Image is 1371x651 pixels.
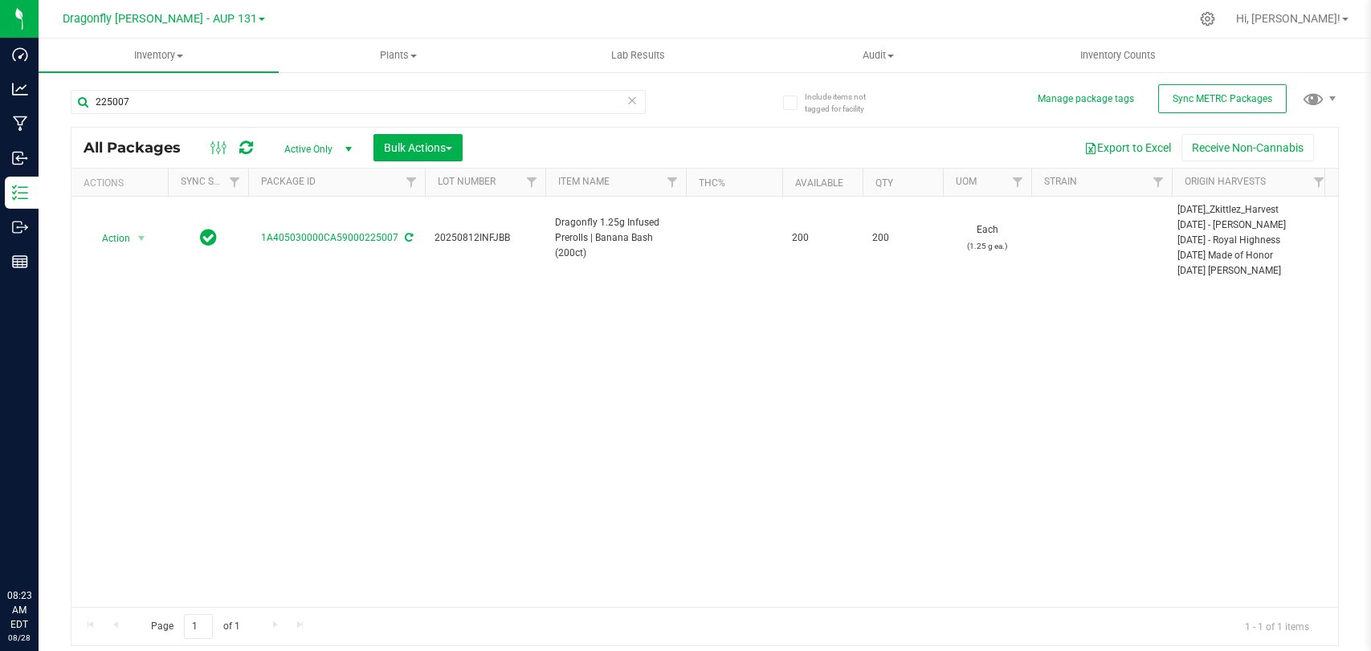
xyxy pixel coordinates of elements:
[137,614,253,639] span: Page of 1
[402,232,413,243] span: Sync from Compliance System
[1005,169,1031,196] a: Filter
[953,222,1022,253] span: Each
[1044,176,1077,187] a: Strain
[200,226,217,249] span: In Sync
[12,254,28,270] inline-svg: Reports
[956,176,977,187] a: UOM
[373,134,463,161] button: Bulk Actions
[1173,93,1272,104] span: Sync METRC Packages
[1074,134,1181,161] button: Export to Excel
[63,12,257,26] span: Dragonfly [PERSON_NAME] - AUP 131
[71,90,646,114] input: Search Package ID, Item Name, SKU, Lot or Part Number...
[435,230,536,246] span: 20250812INFJBB
[438,176,496,187] a: Lot Number
[1236,12,1340,25] span: Hi, [PERSON_NAME]!
[1177,233,1328,248] div: [DATE] - Royal Highness
[953,238,1022,254] p: (1.25 g ea.)
[590,48,687,63] span: Lab Results
[659,169,686,196] a: Filter
[84,139,197,157] span: All Packages
[88,227,131,250] span: Action
[795,177,843,189] a: Available
[1177,248,1328,263] div: [DATE] Made of Honor
[7,632,31,644] p: 08/28
[872,230,933,246] span: 200
[12,185,28,201] inline-svg: Inventory
[626,90,638,111] span: Clear
[519,169,545,196] a: Filter
[792,230,853,246] span: 200
[998,39,1238,72] a: Inventory Counts
[39,48,279,63] span: Inventory
[759,48,998,63] span: Audit
[12,150,28,166] inline-svg: Inbound
[1306,169,1332,196] a: Filter
[279,39,519,72] a: Plants
[1185,176,1266,187] a: Origin Harvests
[222,169,248,196] a: Filter
[12,47,28,63] inline-svg: Dashboard
[1038,92,1134,106] button: Manage package tags
[1177,263,1328,279] div: [DATE] [PERSON_NAME]
[16,523,64,571] iframe: Resource center
[261,232,398,243] a: 1A405030000CA59000225007
[1158,84,1287,113] button: Sync METRC Packages
[1177,202,1328,218] div: [DATE]_Zkittlez_Harvest
[558,176,610,187] a: Item Name
[805,91,885,115] span: Include items not tagged for facility
[12,116,28,132] inline-svg: Manufacturing
[398,169,425,196] a: Filter
[1177,218,1328,233] div: [DATE] - [PERSON_NAME]
[184,614,213,639] input: 1
[555,215,676,262] span: Dragonfly 1.25g Infused Prerolls | Banana Bash (200ct)
[875,177,893,189] a: Qty
[1181,134,1314,161] button: Receive Non-Cannabis
[12,219,28,235] inline-svg: Outbound
[1198,11,1218,26] div: Manage settings
[39,39,279,72] a: Inventory
[84,177,161,189] div: Actions
[1232,614,1322,638] span: 1 - 1 of 1 items
[181,176,243,187] a: Sync Status
[261,176,316,187] a: Package ID
[7,588,31,632] p: 08:23 AM EDT
[132,227,152,250] span: select
[518,39,758,72] a: Lab Results
[1059,48,1177,63] span: Inventory Counts
[12,81,28,97] inline-svg: Analytics
[699,177,725,189] a: THC%
[1145,169,1172,196] a: Filter
[384,141,452,154] span: Bulk Actions
[280,48,518,63] span: Plants
[758,39,998,72] a: Audit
